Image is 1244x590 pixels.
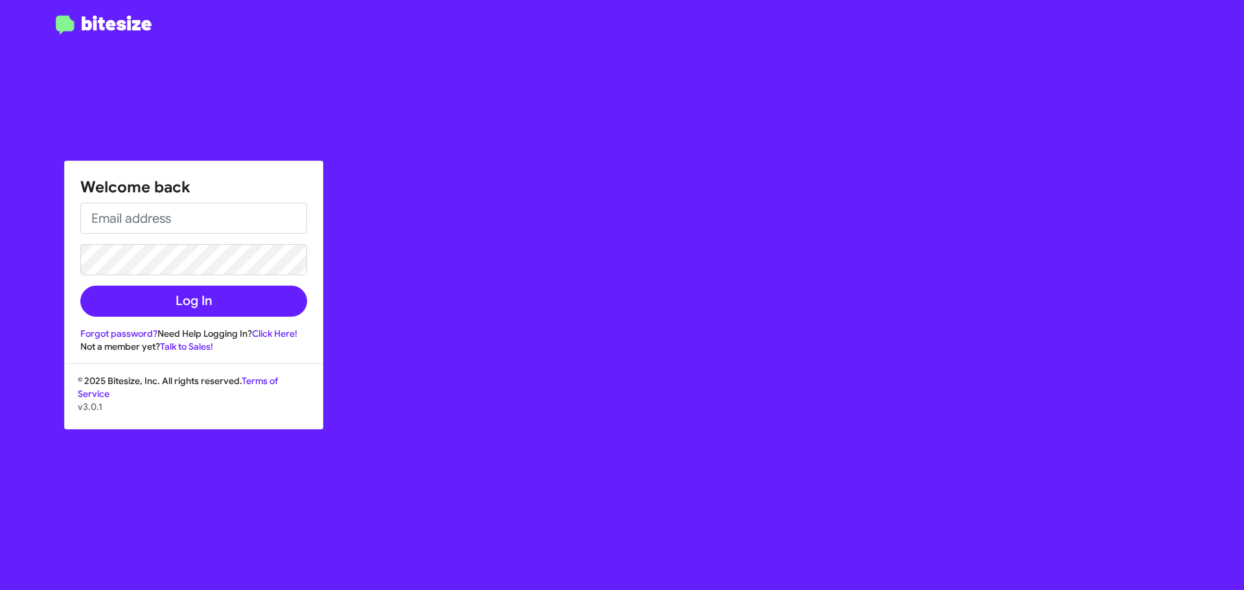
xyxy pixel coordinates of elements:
div: Not a member yet? [80,340,307,353]
a: Forgot password? [80,328,157,339]
h1: Welcome back [80,177,307,198]
a: Click Here! [252,328,297,339]
div: © 2025 Bitesize, Inc. All rights reserved. [65,374,323,429]
input: Email address [80,203,307,234]
div: Need Help Logging In? [80,327,307,340]
button: Log In [80,286,307,317]
a: Talk to Sales! [160,341,213,352]
p: v3.0.1 [78,400,310,413]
